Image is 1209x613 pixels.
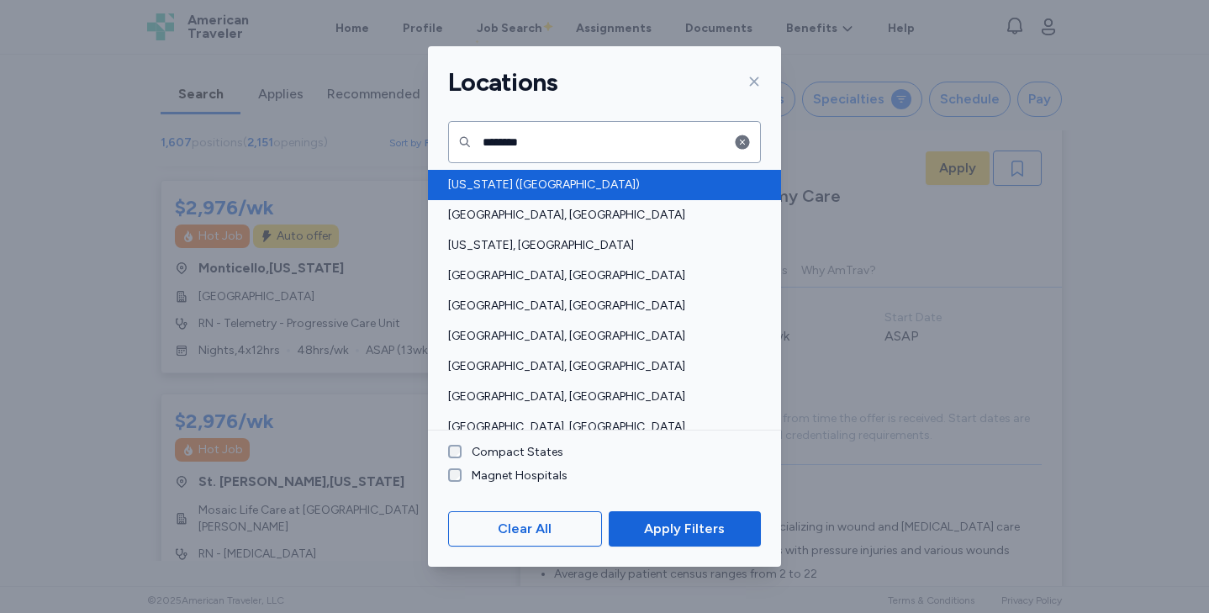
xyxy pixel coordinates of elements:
span: [GEOGRAPHIC_DATA], [GEOGRAPHIC_DATA] [448,388,751,405]
button: Clear All [448,511,602,547]
span: [GEOGRAPHIC_DATA], [GEOGRAPHIC_DATA] [448,267,751,284]
span: [GEOGRAPHIC_DATA], [GEOGRAPHIC_DATA] [448,298,751,314]
h1: Locations [448,66,557,98]
span: [US_STATE] ([GEOGRAPHIC_DATA]) [448,177,751,193]
label: Compact States [462,444,563,461]
span: Clear All [498,519,552,539]
span: Apply Filters [644,519,725,539]
span: [GEOGRAPHIC_DATA], [GEOGRAPHIC_DATA] [448,358,751,375]
button: Apply Filters [609,511,761,547]
span: [GEOGRAPHIC_DATA], [GEOGRAPHIC_DATA] [448,419,751,436]
span: [US_STATE], [GEOGRAPHIC_DATA] [448,237,751,254]
span: [GEOGRAPHIC_DATA], [GEOGRAPHIC_DATA] [448,207,751,224]
label: Magnet Hospitals [462,468,568,484]
span: [GEOGRAPHIC_DATA], [GEOGRAPHIC_DATA] [448,328,751,345]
